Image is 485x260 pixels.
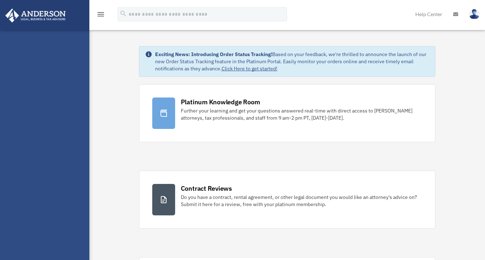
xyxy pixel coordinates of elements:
[96,12,105,19] a: menu
[3,9,68,22] img: Anderson Advisors Platinum Portal
[155,51,272,57] strong: Exciting News: Introducing Order Status Tracking!
[222,65,277,72] a: Click Here to get started!
[139,84,436,142] a: Platinum Knowledge Room Further your learning and get your questions answered real-time with dire...
[139,171,436,229] a: Contract Reviews Do you have a contract, rental agreement, or other legal document you would like...
[119,10,127,17] i: search
[96,10,105,19] i: menu
[469,9,480,19] img: User Pic
[181,194,422,208] div: Do you have a contract, rental agreement, or other legal document you would like an attorney's ad...
[181,107,422,121] div: Further your learning and get your questions answered real-time with direct access to [PERSON_NAM...
[181,184,232,193] div: Contract Reviews
[181,97,260,106] div: Platinum Knowledge Room
[155,51,430,72] div: Based on your feedback, we're thrilled to announce the launch of our new Order Status Tracking fe...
